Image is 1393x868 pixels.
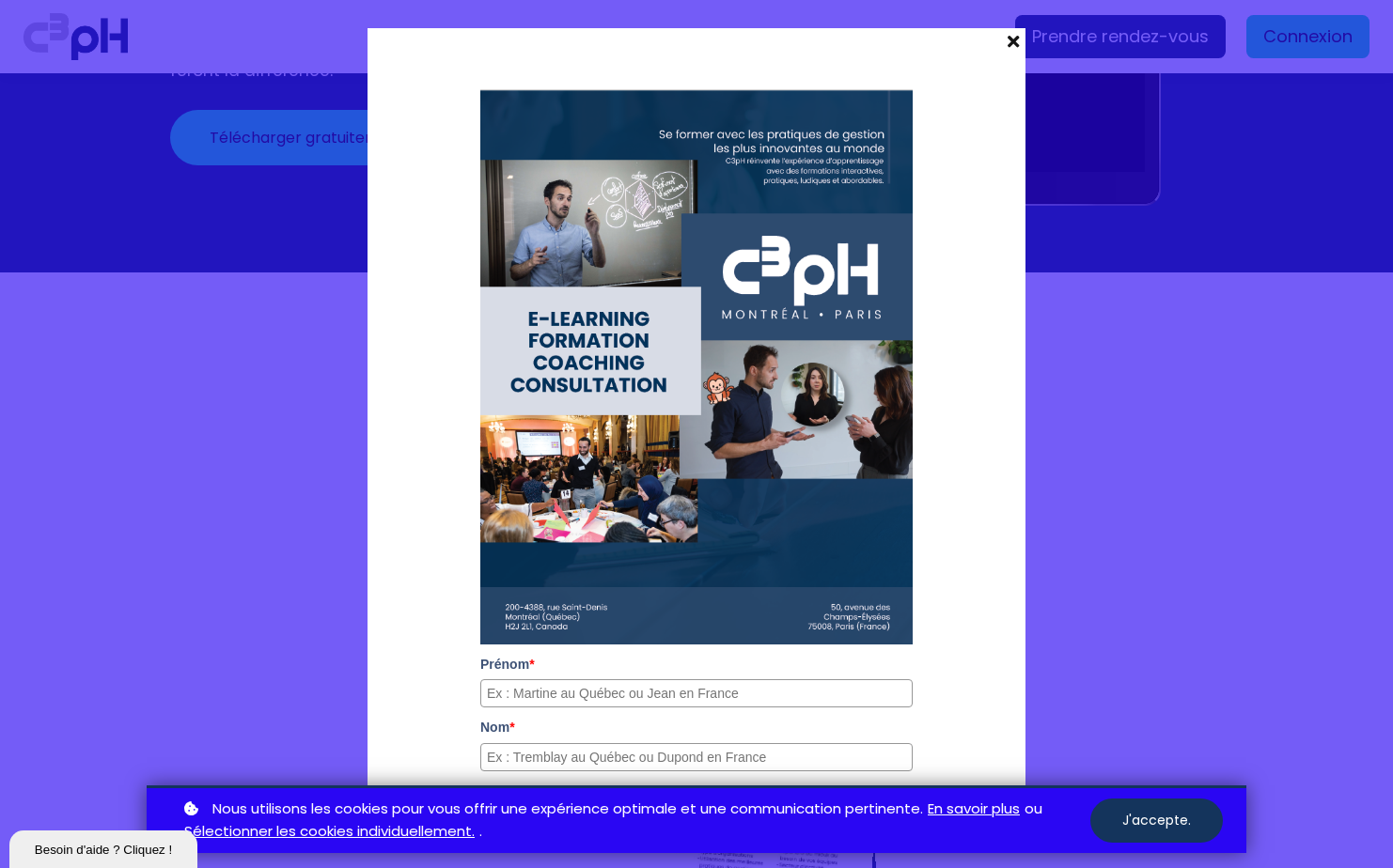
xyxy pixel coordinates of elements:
a: Sélectionner les cookies individuellement. [184,820,475,844]
iframe: chat widget [9,827,201,868]
img: bab2a183-c406-4d8f-bfa0-1972d61d5e57.png [480,89,913,644]
label: Prénom [480,654,913,674]
p: ou . [180,798,1090,845]
label: Email [480,781,913,801]
a: En savoir plus [928,798,1020,821]
input: Ex : Tremblay au Québec ou Dupond en France [480,743,913,771]
input: Ex : Martine au Québec ou Jean en France [480,679,913,707]
label: Nom [480,717,913,737]
span: Nous utilisons les cookies pour vous offrir une expérience optimale et une communication pertinente. [212,798,923,821]
button: J'accepte. [1090,798,1223,843]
